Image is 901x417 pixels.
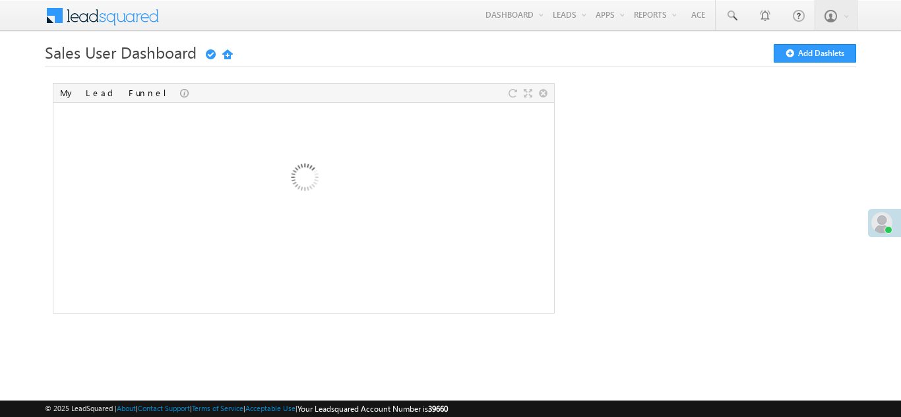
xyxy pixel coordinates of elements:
a: Acceptable Use [245,404,295,412]
span: 39660 [428,404,448,414]
div: My Lead Funnel [60,87,180,99]
img: Loading... [233,109,375,250]
button: Add Dashlets [774,44,856,63]
span: © 2025 LeadSquared | | | | | [45,403,448,415]
span: Sales User Dashboard [45,42,197,63]
a: Terms of Service [192,404,243,412]
a: Contact Support [138,404,190,412]
span: Your Leadsquared Account Number is [297,404,448,414]
a: About [117,404,136,412]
